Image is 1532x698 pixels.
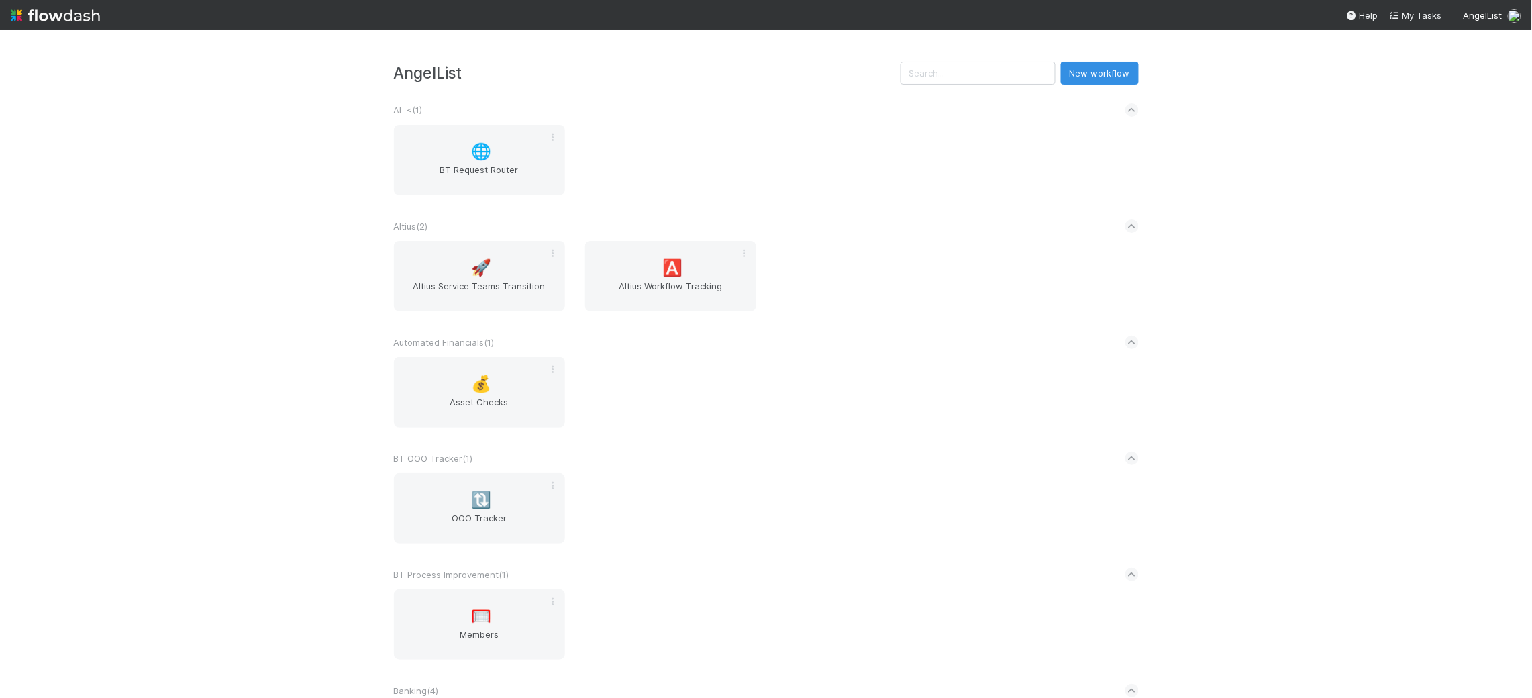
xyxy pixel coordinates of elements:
span: 🔃 [471,491,491,509]
span: Asset Checks [399,395,560,422]
img: avatar_2bce2475-05ee-46d3-9413-d3901f5fa03f.png [1508,9,1521,23]
span: Automated Financials ( 1 ) [394,337,495,348]
input: Search... [901,62,1056,85]
span: 💰 [471,375,491,393]
span: Members [399,628,560,654]
img: logo-inverted-e16ddd16eac7371096b0.svg [11,4,100,27]
span: BT Request Router [399,163,560,190]
span: AL < ( 1 ) [394,105,423,115]
a: 🚀Altius Service Teams Transition [394,241,565,311]
span: Altius ( 2 ) [394,221,428,232]
span: 🅰️ [662,259,682,277]
span: Banking ( 4 ) [394,685,439,696]
span: 🥅 [471,607,491,625]
a: 💰Asset Checks [394,357,565,428]
span: AngelList [1464,10,1502,21]
div: Help [1346,9,1378,22]
span: My Tasks [1389,10,1442,21]
a: 🥅Members [394,589,565,660]
span: 🌐 [471,143,491,160]
span: OOO Tracker [399,511,560,538]
span: BT Process Improvement ( 1 ) [394,569,509,580]
span: BT OOO Tracker ( 1 ) [394,453,473,464]
span: Altius Workflow Tracking [591,279,751,306]
a: My Tasks [1389,9,1442,22]
h3: AngelList [394,64,901,82]
a: 🌐BT Request Router [394,125,565,195]
span: 🚀 [471,259,491,277]
a: 🔃OOO Tracker [394,473,565,544]
button: New workflow [1061,62,1139,85]
a: 🅰️Altius Workflow Tracking [585,241,756,311]
span: Altius Service Teams Transition [399,279,560,306]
